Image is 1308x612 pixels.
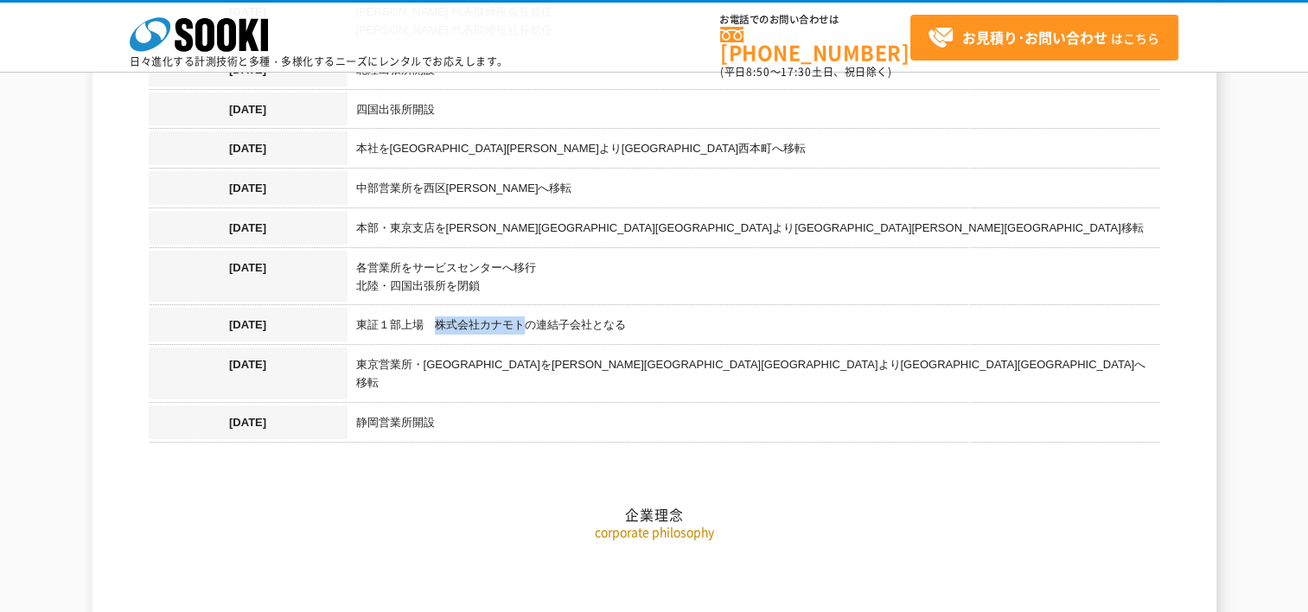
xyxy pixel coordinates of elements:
th: [DATE] [149,92,348,132]
td: 中部営業所を西区[PERSON_NAME]へ移転 [348,171,1160,211]
th: [DATE] [149,131,348,171]
th: [DATE] [149,308,348,347]
td: 本社を[GEOGRAPHIC_DATA][PERSON_NAME]より[GEOGRAPHIC_DATA]西本町へ移転 [348,131,1160,171]
a: [PHONE_NUMBER] [720,27,910,62]
p: corporate philosophy [149,523,1160,541]
span: 17:30 [781,64,812,80]
td: 四国出張所開設 [348,92,1160,132]
td: 各営業所をサービスセンターへ移行 北陸・四国出張所を閉鎖 [348,251,1160,309]
span: (平日 ～ 土日、祝日除く) [720,64,891,80]
a: お見積り･お問い合わせはこちら [910,15,1178,61]
span: お電話でのお問い合わせは [720,15,910,25]
th: [DATE] [149,405,348,445]
h2: 企業理念 [149,333,1160,524]
th: [DATE] [149,251,348,309]
td: 東証１部上場 株式会社カナモトの連結子会社となる [348,308,1160,347]
td: 本部・東京支店を[PERSON_NAME][GEOGRAPHIC_DATA][GEOGRAPHIC_DATA]より[GEOGRAPHIC_DATA][PERSON_NAME][GEOGRAPHI... [348,211,1160,251]
span: 8:50 [746,64,770,80]
span: はこちら [928,25,1159,51]
th: [DATE] [149,171,348,211]
th: [DATE] [149,211,348,251]
p: 日々進化する計測技術と多種・多様化するニーズにレンタルでお応えします。 [130,56,508,67]
strong: お見積り･お問い合わせ [962,27,1107,48]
